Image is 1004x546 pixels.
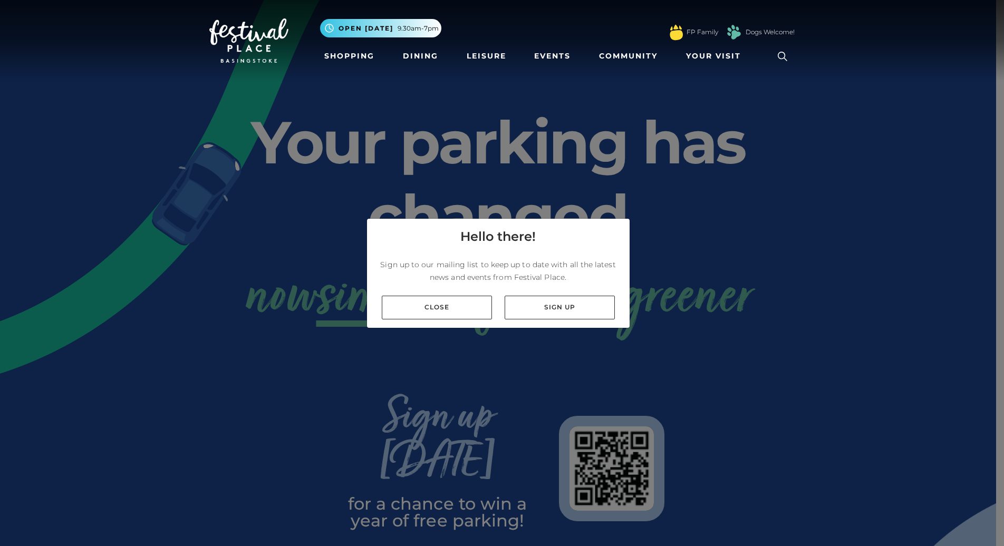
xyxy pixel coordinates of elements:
[746,27,795,37] a: Dogs Welcome!
[375,258,621,284] p: Sign up to our mailing list to keep up to date with all the latest news and events from Festival ...
[505,296,615,319] a: Sign up
[686,51,741,62] span: Your Visit
[209,18,288,63] img: Festival Place Logo
[462,46,510,66] a: Leisure
[530,46,575,66] a: Events
[320,46,379,66] a: Shopping
[399,46,442,66] a: Dining
[595,46,662,66] a: Community
[398,24,439,33] span: 9.30am-7pm
[687,27,718,37] a: FP Family
[382,296,492,319] a: Close
[682,46,750,66] a: Your Visit
[460,227,536,246] h4: Hello there!
[339,24,393,33] span: Open [DATE]
[320,19,441,37] button: Open [DATE] 9.30am-7pm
